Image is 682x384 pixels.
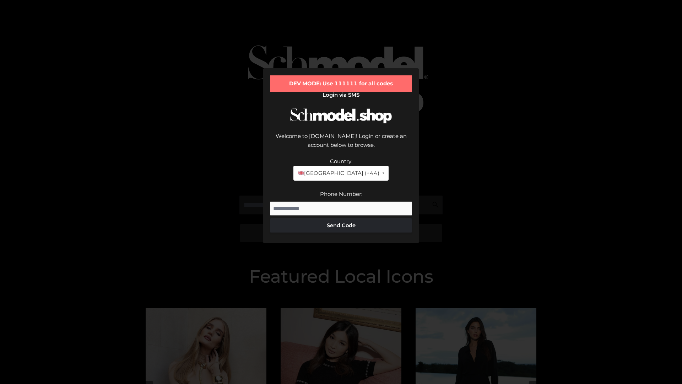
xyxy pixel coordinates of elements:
label: Country: [330,158,352,165]
div: DEV MODE: Use 111111 for all codes [270,75,412,92]
div: Welcome to [DOMAIN_NAME]! Login or create an account below to browse. [270,132,412,157]
h2: Login via SMS [270,92,412,98]
button: Send Code [270,218,412,233]
img: Schmodel Logo [288,102,394,130]
img: 🇬🇧 [298,170,304,176]
label: Phone Number: [320,191,362,197]
span: [GEOGRAPHIC_DATA] (+44) [298,169,379,178]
